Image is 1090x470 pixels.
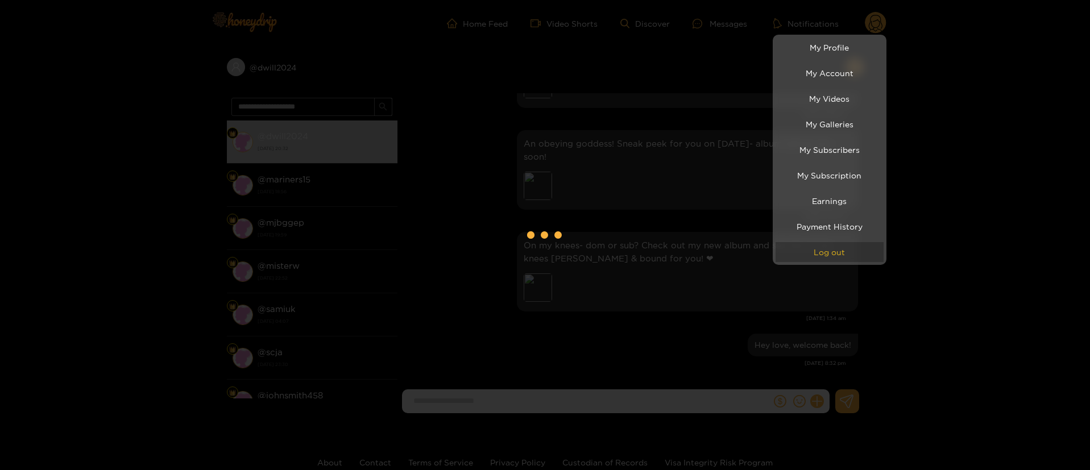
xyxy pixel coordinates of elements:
button: Log out [776,242,884,262]
a: My Profile [776,38,884,57]
a: My Galleries [776,114,884,134]
a: My Subscribers [776,140,884,160]
a: My Account [776,63,884,83]
a: My Videos [776,89,884,109]
a: Payment History [776,217,884,236]
a: My Subscription [776,165,884,185]
a: Earnings [776,191,884,211]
